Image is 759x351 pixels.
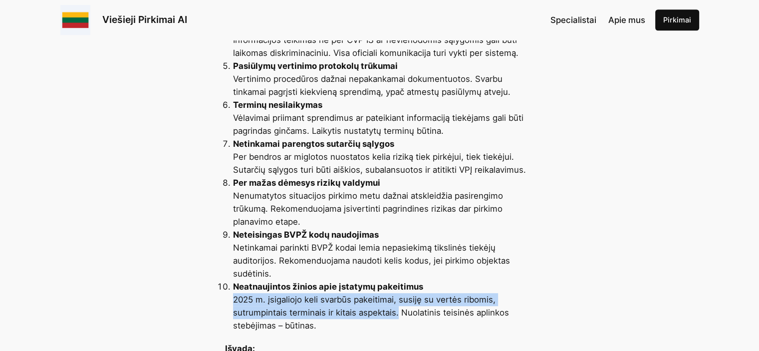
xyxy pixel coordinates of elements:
strong: Pasiūlymų vertinimo protokolų trūkumai [233,61,398,71]
strong: Netinkamai parengtos sutarčių sąlygos [233,139,394,149]
img: Viešieji pirkimai logo [60,5,90,35]
span: Specialistai [550,15,596,25]
a: Viešieji Pirkimai AI [102,13,187,25]
li: Vėlavimai priimant sprendimus ar pateikiant informaciją tiekėjams gali būti pagrindas ginčams. La... [233,98,534,137]
a: Pirkimai [655,9,699,30]
strong: Per mažas dėmesys rizikų valdymui [233,178,380,188]
li: Vertinimo procedūros dažnai nepakankamai dokumentuotos. Svarbu tinkamai pagrįsti kiekvieną sprend... [233,59,534,98]
a: Specialistai [550,13,596,26]
nav: Navigation [550,13,645,26]
strong: Terminų nesilaikymas [233,100,322,110]
li: Nenumatytos situacijos pirkimo metu dažnai atskleidžia pasirengimo trūkumą. Rekomenduojama įsiver... [233,176,534,228]
strong: Neatnaujintos žinios apie įstatymų pakeitimus [233,282,423,292]
strong: Neteisingas BVPŽ kodų naudojimas [233,230,379,240]
li: 2025 m. įsigaliojo keli svarbūs pakeitimai, susiję su vertės ribomis, sutrumpintais terminais ir ... [233,280,534,332]
li: Per bendros ar miglotos nuostatos kelia riziką tiek pirkėjui, tiek tiekėjui. Sutarčių sąlygos tur... [233,137,534,176]
li: Netinkamai parinkti BVPŽ kodai lemia nepasiekimą tikslinės tiekėjų auditorijos. Rekomenduojama na... [233,228,534,280]
span: Apie mus [608,15,645,25]
a: Apie mus [608,13,645,26]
